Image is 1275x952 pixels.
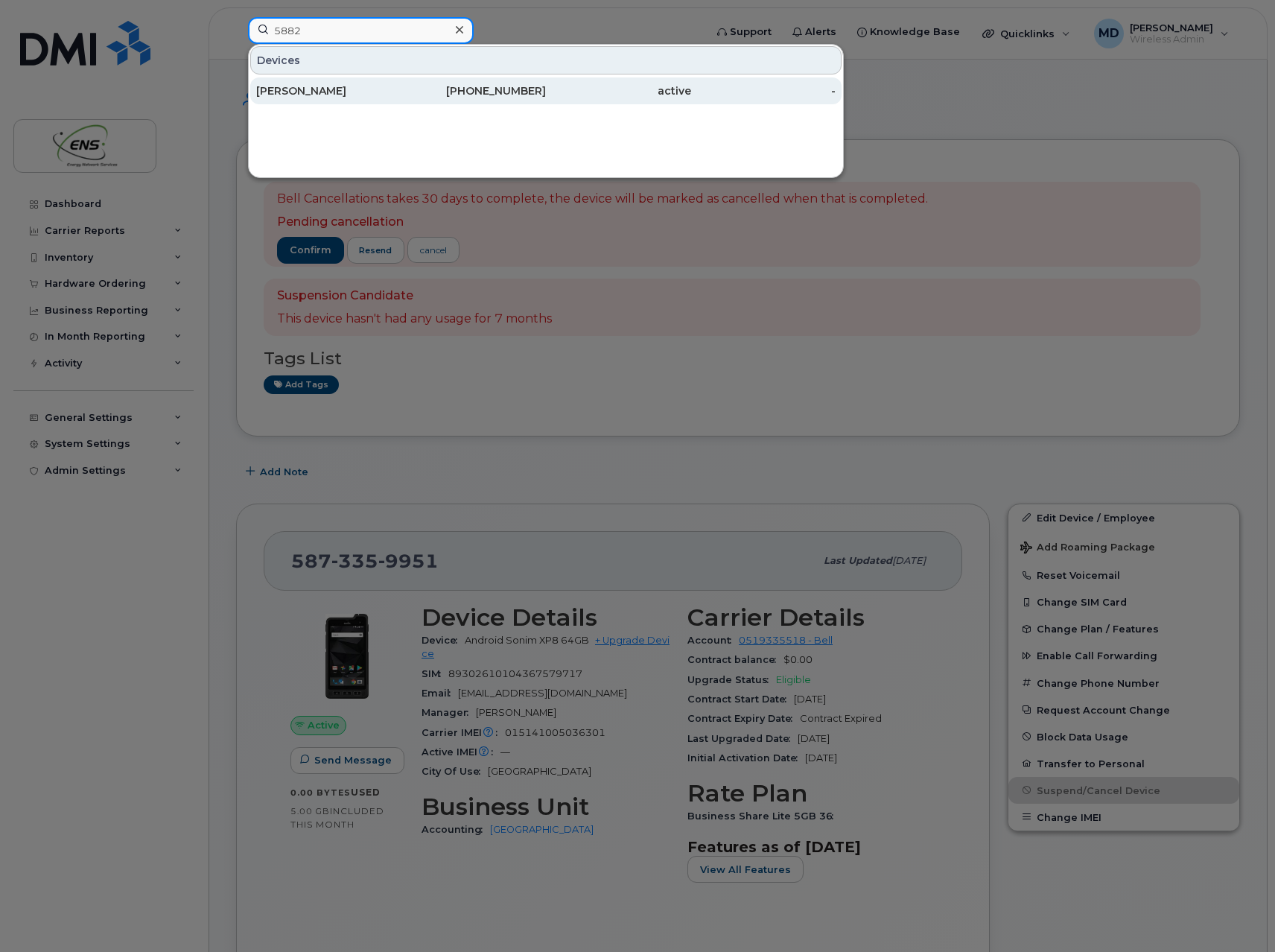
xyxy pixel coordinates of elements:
div: - [691,83,836,98]
div: [PERSON_NAME] [256,83,401,98]
a: [PERSON_NAME][PHONE_NUMBER]active- [250,77,842,104]
div: active [546,83,691,98]
div: [PHONE_NUMBER] [401,83,547,98]
div: Devices [250,46,842,74]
